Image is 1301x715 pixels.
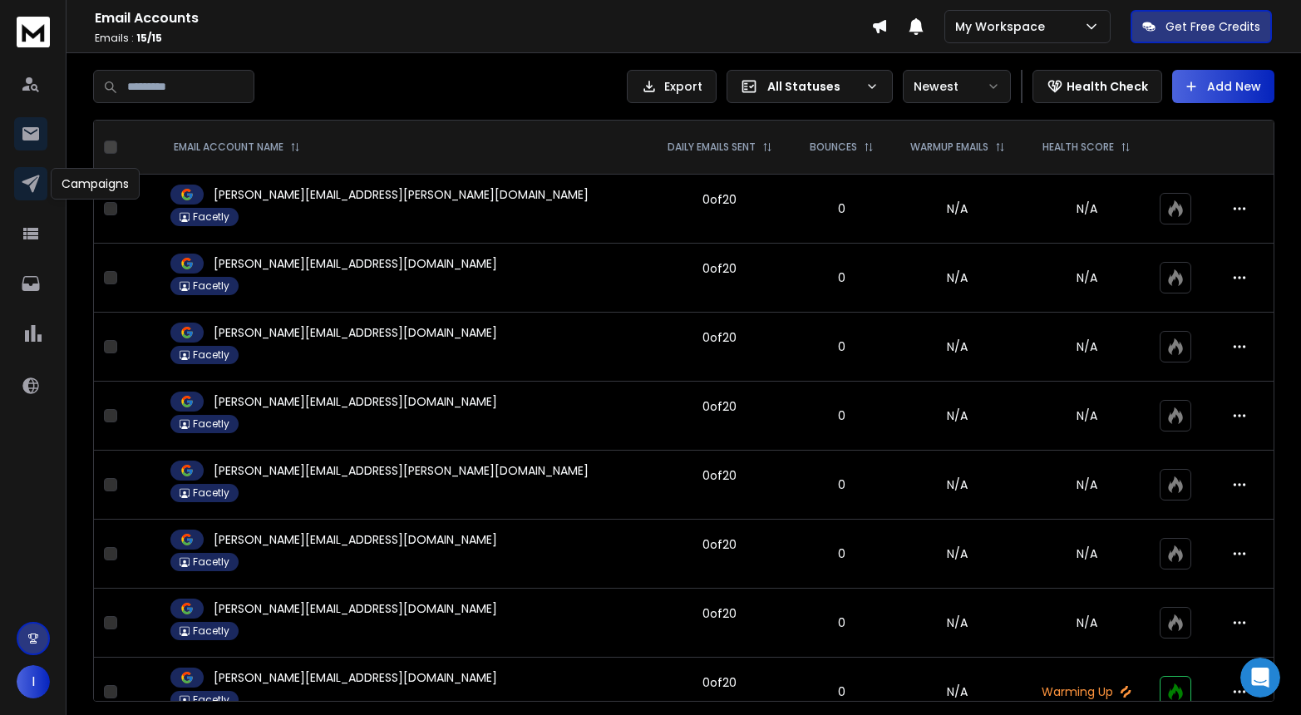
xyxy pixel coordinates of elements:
[1067,78,1148,95] p: Health Check
[214,600,497,617] p: [PERSON_NAME][EMAIL_ADDRESS][DOMAIN_NAME]
[1034,338,1140,355] p: N/A
[801,338,880,355] p: 0
[1032,70,1162,103] button: Health Check
[214,462,589,479] p: [PERSON_NAME][EMAIL_ADDRESS][PERSON_NAME][DOMAIN_NAME]
[214,393,497,410] p: [PERSON_NAME][EMAIL_ADDRESS][DOMAIN_NAME]
[290,7,322,38] button: Home
[891,589,1024,658] td: N/A
[1034,614,1140,631] p: N/A
[95,32,871,45] p: Emails :
[71,9,97,36] img: Profile image for Rohan
[52,545,66,558] button: Gif picker
[891,451,1024,520] td: N/A
[193,486,229,500] p: Facetly
[127,8,164,21] h1: [URL]
[627,70,717,103] button: Export
[891,175,1024,244] td: N/A
[891,520,1024,589] td: N/A
[702,467,737,484] div: 0 of 20
[1240,658,1280,698] iframe: Intercom live chat
[702,260,737,277] div: 0 of 20
[51,168,140,200] div: Campaigns
[1034,407,1140,424] p: N/A
[47,9,74,36] img: Profile image for Raj
[801,545,880,562] p: 0
[891,313,1024,382] td: N/A
[193,417,229,431] p: Facetly
[910,141,988,154] p: WARMUP EMAILS
[903,70,1011,103] button: Newest
[767,78,859,95] p: All Statuses
[17,665,50,698] button: I
[1034,545,1140,562] p: N/A
[955,18,1052,35] p: My Workspace
[11,7,42,38] button: go back
[702,536,737,553] div: 0 of 20
[193,210,229,224] p: Facetly
[193,693,229,707] p: Facetly
[801,614,880,631] p: 0
[668,141,756,154] p: DAILY EMAILS SENT
[140,21,207,37] p: Back [DATE]
[214,255,497,272] p: [PERSON_NAME][EMAIL_ADDRESS][DOMAIN_NAME]
[1172,70,1274,103] button: Add New
[214,324,497,341] p: [PERSON_NAME][EMAIL_ADDRESS][DOMAIN_NAME]
[193,555,229,569] p: Facetly
[891,244,1024,313] td: N/A
[801,683,880,700] p: 0
[1165,18,1260,35] p: Get Free Credits
[801,269,880,286] p: 0
[702,191,737,208] div: 0 of 20
[801,200,880,217] p: 0
[94,9,121,36] img: Profile image for Lakshita
[214,186,589,203] p: [PERSON_NAME][EMAIL_ADDRESS][PERSON_NAME][DOMAIN_NAME]
[79,545,92,558] button: Upload attachment
[801,476,880,493] p: 0
[810,141,857,154] p: BOUNCES
[702,398,737,415] div: 0 of 20
[1034,269,1140,286] p: N/A
[214,669,497,686] p: [PERSON_NAME][EMAIL_ADDRESS][DOMAIN_NAME]
[95,8,871,28] h1: Email Accounts
[801,407,880,424] p: 0
[136,31,162,45] span: 15 / 15
[1131,10,1272,43] button: Get Free Credits
[174,141,300,154] div: EMAIL ACCOUNT NAME
[26,545,39,558] button: Emoji picker
[14,510,318,538] textarea: Message…
[1042,141,1114,154] p: HEALTH SCORE
[702,605,737,622] div: 0 of 20
[193,348,229,362] p: Facetly
[702,329,737,346] div: 0 of 20
[891,382,1024,451] td: N/A
[1034,476,1140,493] p: N/A
[1034,200,1140,217] p: N/A
[193,279,229,293] p: Facetly
[193,624,229,638] p: Facetly
[285,538,312,565] button: Send a message…
[17,17,50,47] img: logo
[214,531,497,548] p: [PERSON_NAME][EMAIL_ADDRESS][DOMAIN_NAME]
[702,674,737,691] div: 0 of 20
[1034,683,1140,700] p: Warming Up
